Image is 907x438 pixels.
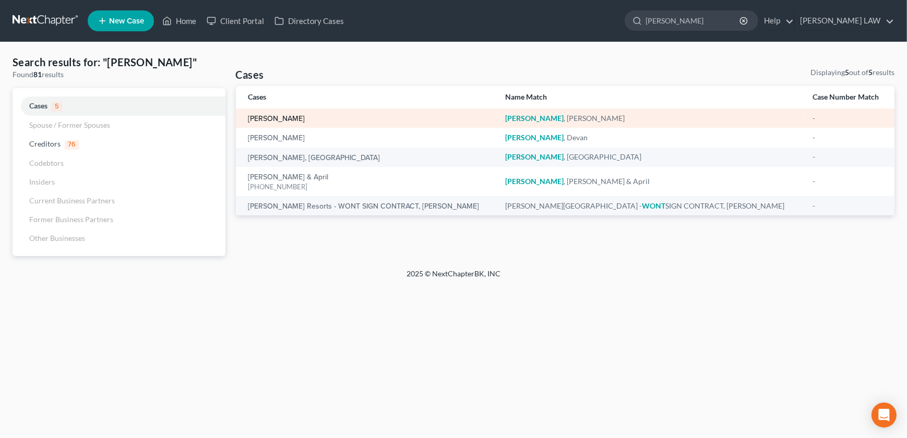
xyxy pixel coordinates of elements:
strong: 5 [845,68,849,77]
em: [PERSON_NAME] [506,133,564,142]
div: - [813,201,882,211]
a: Other Businesses [13,229,225,248]
div: [PERSON_NAME][GEOGRAPHIC_DATA] - SIGN CONTRACT, [PERSON_NAME] [506,201,796,211]
a: Insiders [13,173,225,191]
a: [PERSON_NAME] [248,115,305,123]
span: Former Business Partners [29,215,113,224]
a: Codebtors [13,154,225,173]
span: 5 [52,102,62,112]
em: WONT [642,201,666,210]
span: Cases [29,101,47,110]
a: [PERSON_NAME], [GEOGRAPHIC_DATA] [248,154,380,162]
em: [PERSON_NAME] [506,152,564,161]
span: Other Businesses [29,234,85,242]
a: Spouse / Former Spouses [13,116,225,135]
em: [PERSON_NAME] [506,114,564,123]
div: - [813,152,882,162]
div: , [PERSON_NAME] [506,113,796,124]
a: [PERSON_NAME] Resorts - WONT SIGN CONTRACT, [PERSON_NAME] [248,203,480,210]
em: [PERSON_NAME] [506,177,564,186]
a: Cases5 [13,96,225,116]
div: Found results [13,69,225,80]
h4: Search results for: "[PERSON_NAME]" [13,55,225,69]
div: , Devan [506,132,796,143]
div: 2025 © NextChapterBK, INC [156,269,751,287]
div: , [PERSON_NAME] & April [506,176,796,187]
input: Search by name... [646,11,741,30]
strong: 5 [868,68,873,77]
span: Spouse / Former Spouses [29,120,110,129]
a: [PERSON_NAME] & April [248,174,329,181]
a: Directory Cases [269,11,349,30]
span: Creditors [29,139,61,148]
a: Creditors76 [13,135,225,154]
th: Case Number Match [804,86,894,108]
div: - [813,113,882,124]
div: Open Intercom Messenger [872,403,897,428]
div: Displaying out of results [810,67,894,78]
span: Insiders [29,177,55,186]
a: Help [759,11,794,30]
span: New Case [109,17,144,25]
div: [PHONE_NUMBER] [248,182,489,192]
th: Cases [236,86,497,108]
a: [PERSON_NAME] [248,135,305,142]
span: Current Business Partners [29,196,115,205]
span: 76 [65,140,79,150]
a: Current Business Partners [13,191,225,210]
a: [PERSON_NAME] LAW [795,11,894,30]
div: - [813,176,882,187]
div: - [813,132,882,143]
span: Codebtors [29,159,64,167]
th: Name Match [497,86,804,108]
div: , [GEOGRAPHIC_DATA] [506,152,796,162]
a: Client Portal [201,11,269,30]
a: Home [157,11,201,30]
strong: 81 [33,70,42,79]
h4: Cases [236,67,264,82]
a: Former Business Partners [13,210,225,229]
